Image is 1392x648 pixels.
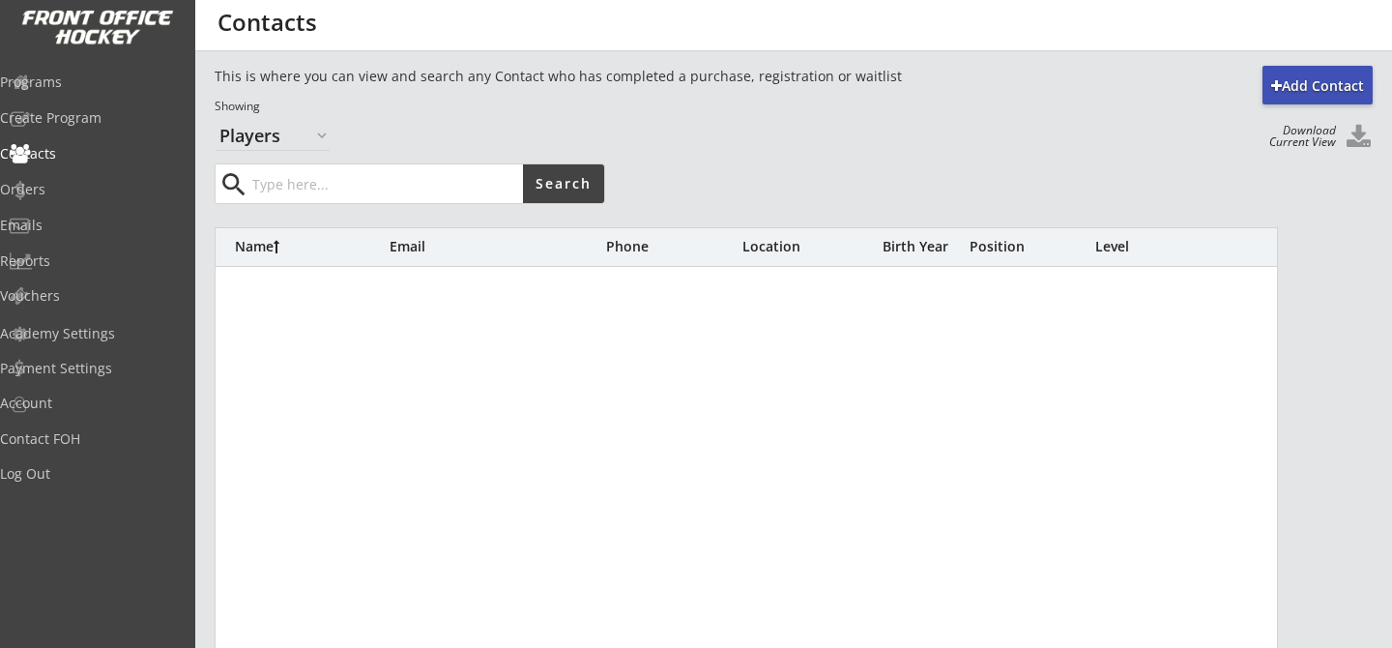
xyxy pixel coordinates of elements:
button: Search [523,164,604,203]
div: Location [742,240,878,253]
input: Type here... [248,164,523,203]
div: Add Contact [1262,76,1373,96]
div: Birth Year [883,240,960,253]
div: Download Current View [1260,125,1336,148]
div: Email [390,240,602,253]
button: Click to download all Contacts. Your browser settings may try to block it, check your security se... [1344,125,1373,151]
div: Phone [606,240,741,253]
button: search [217,169,249,200]
div: Name [235,240,390,253]
div: This is where you can view and search any Contact who has completed a purchase, registration or w... [215,67,1029,86]
div: Level [1095,240,1211,253]
div: Showing [215,99,1029,115]
div: Position [970,240,1086,253]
